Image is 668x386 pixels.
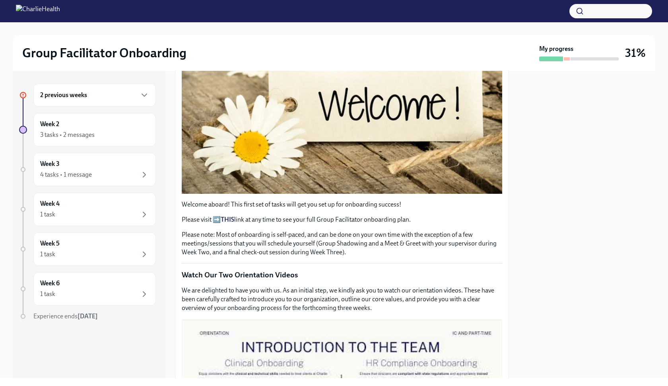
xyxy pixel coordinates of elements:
[40,91,87,99] h6: 2 previous weeks
[19,193,156,226] a: Week 41 task
[182,270,502,280] p: Watch Our Two Orientation Videos
[19,272,156,306] a: Week 61 task
[19,113,156,146] a: Week 23 tasks • 2 messages
[539,45,573,53] strong: My progress
[19,153,156,186] a: Week 34 tasks • 1 message
[40,290,55,298] div: 1 task
[78,312,98,320] strong: [DATE]
[22,45,186,61] h2: Group Facilitator Onboarding
[40,160,60,168] h6: Week 3
[625,46,646,60] h3: 31%
[40,170,92,179] div: 4 tasks • 1 message
[40,120,59,129] h6: Week 2
[182,200,502,209] p: Welcome aboard! This first set of tasks will get you set up for onboarding success!
[40,199,60,208] h6: Week 4
[40,210,55,219] div: 1 task
[40,250,55,259] div: 1 task
[221,216,234,223] a: THIS
[19,232,156,266] a: Week 51 task
[40,239,60,248] h6: Week 5
[182,1,502,194] button: Zoom image
[182,230,502,257] p: Please note: Most of onboarding is self-paced, and can be done on your own time with the exceptio...
[33,312,98,320] span: Experience ends
[40,131,95,139] div: 3 tasks • 2 messages
[40,279,60,288] h6: Week 6
[33,84,156,107] div: 2 previous weeks
[16,5,60,18] img: CharlieHealth
[182,215,502,224] p: Please visit ➡️ link at any time to see your full Group Facilitator onboarding plan.
[182,286,502,312] p: We are delighted to have you with us. As an initial step, we kindly ask you to watch our orientat...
